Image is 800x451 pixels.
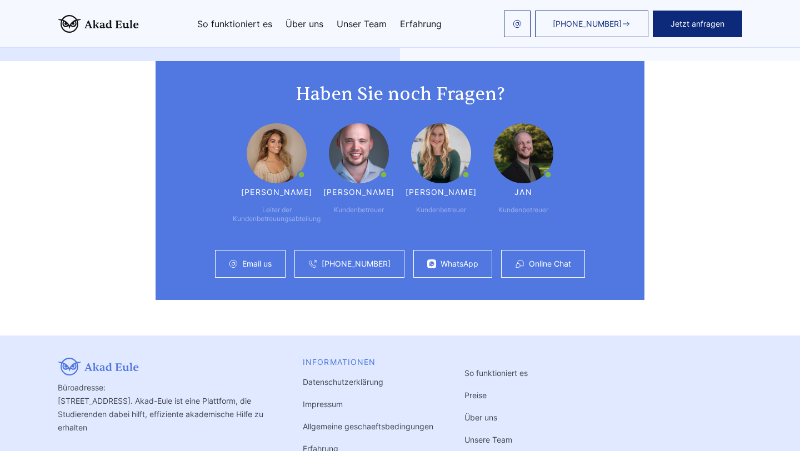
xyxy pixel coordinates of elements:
a: So funktioniert es [197,19,272,28]
span: [PHONE_NUMBER] [553,19,622,28]
div: Kundenbetreuer [416,206,466,214]
a: Email us [242,259,272,268]
div: INFORMATIONEN [303,358,433,367]
img: Maria [247,123,307,183]
img: Günther [329,123,389,183]
a: Unser Team [337,19,387,28]
a: Online Chat [529,259,571,268]
div: Kundenbetreuer [334,206,384,214]
a: Datenschutzerklärung [303,377,383,387]
a: Impressum [303,399,343,409]
img: Jan [493,123,553,183]
a: Allgemeine geschaeftsbedingungen [303,422,433,431]
a: Über uns [464,413,497,422]
a: Unsere Team [464,435,512,444]
a: Preise [464,390,487,400]
img: logo [58,15,139,33]
div: [PERSON_NAME] [241,188,312,197]
button: Jetzt anfragen [653,11,742,37]
a: [PHONE_NUMBER] [535,11,648,37]
div: Jan [514,188,532,197]
a: So funktioniert es [464,368,528,378]
img: email [513,19,522,28]
a: Über uns [286,19,323,28]
a: Erfahrung [400,19,442,28]
img: Irene [411,123,471,183]
div: Leiter der Kundenbetreuungsabteilung [233,206,321,223]
a: [PHONE_NUMBER] [322,259,391,268]
div: [PERSON_NAME] [323,188,394,197]
a: WhatsApp [441,259,478,268]
h2: Haben Sie noch Fragen? [178,83,622,106]
div: [PERSON_NAME] [406,188,477,197]
div: Kundenbetreuer [498,206,548,214]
